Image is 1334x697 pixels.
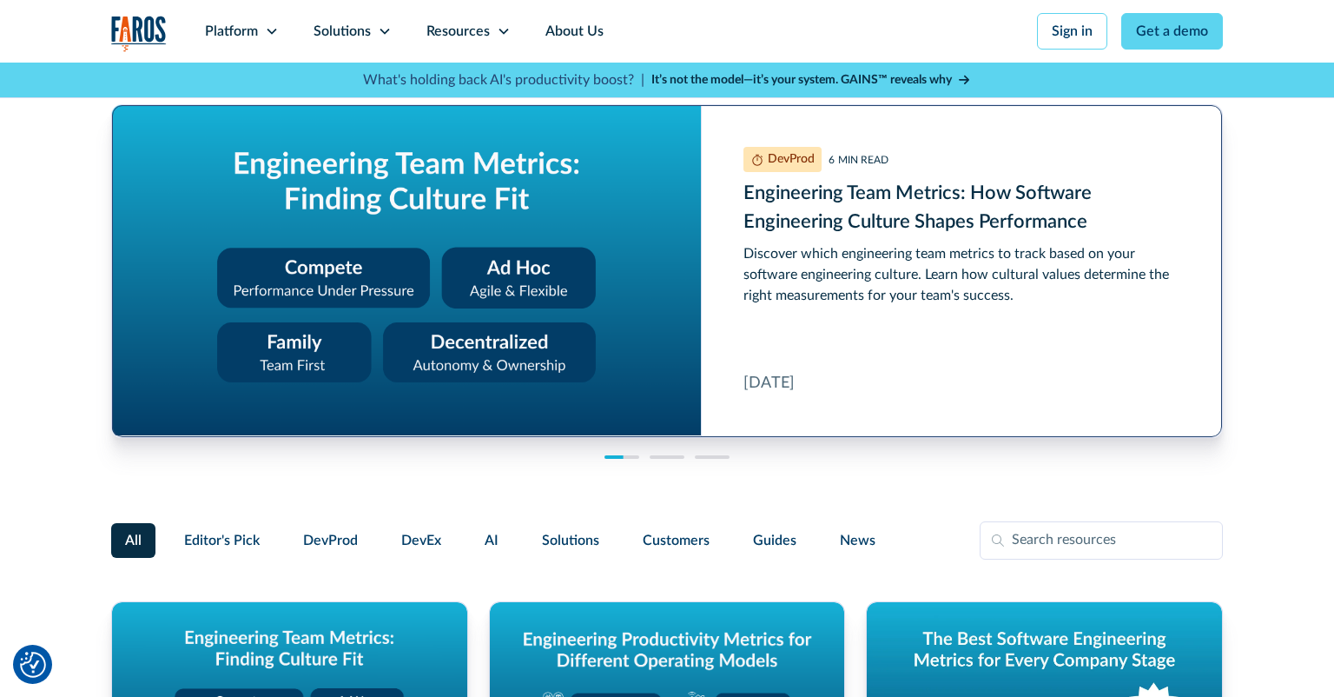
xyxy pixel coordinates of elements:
span: Customers [643,530,710,551]
span: News [840,530,875,551]
div: Platform [205,21,258,42]
input: Search resources [980,521,1223,560]
p: What's holding back AI's productivity boost? | [363,70,644,90]
img: Revisit consent button [20,652,46,678]
button: Cookie Settings [20,652,46,678]
span: DevEx [401,530,441,551]
a: Engineering Team Metrics: How Software Engineering Culture Shapes Performance [112,105,1222,437]
span: DevProd [303,530,358,551]
a: Sign in [1037,13,1107,50]
div: Solutions [314,21,371,42]
span: Editor's Pick [184,530,260,551]
a: Get a demo [1121,13,1223,50]
a: It’s not the model—it’s your system. GAINS™ reveals why [651,71,971,90]
img: Logo of the analytics and reporting company Faros. [111,16,167,51]
span: All [125,530,142,551]
span: Guides [753,530,796,551]
a: home [111,16,167,51]
div: cms-link [112,105,1222,437]
form: Filter Form [111,521,1223,560]
span: Solutions [542,530,599,551]
div: Resources [426,21,490,42]
strong: It’s not the model—it’s your system. GAINS™ reveals why [651,74,952,86]
span: AI [485,530,499,551]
